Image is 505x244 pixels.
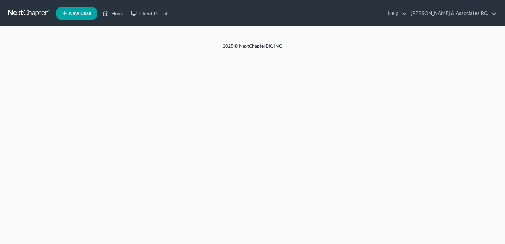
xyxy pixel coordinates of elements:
div: 2025 © NextChapterBK, INC [64,43,441,55]
a: Home [99,7,128,19]
a: [PERSON_NAME] & Associates P.C. [408,7,497,19]
new-legal-case-button: New Case [56,7,97,20]
a: Client Portal [128,7,171,19]
a: Help [385,7,407,19]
